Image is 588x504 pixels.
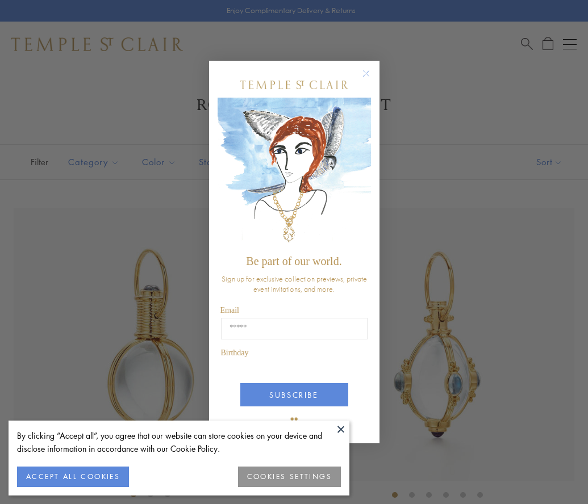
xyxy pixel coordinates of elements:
img: c4a9eb12-d91a-4d4a-8ee0-386386f4f338.jpeg [218,98,371,249]
button: ACCEPT ALL COOKIES [17,467,129,487]
span: Be part of our world. [246,255,341,267]
button: SUBSCRIBE [240,383,348,406]
span: Email [220,306,239,314]
img: Temple St. Clair [240,81,348,89]
img: TSC [283,409,306,432]
button: Close dialog [365,72,379,86]
button: COOKIES SETTINGS [238,467,341,487]
div: By clicking “Accept all”, you agree that our website can store cookies on your device and disclos... [17,429,341,455]
input: Email [221,318,368,339]
span: Sign up for exclusive collection previews, private event invitations, and more. [222,274,367,294]
span: Birthday [221,348,249,357]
